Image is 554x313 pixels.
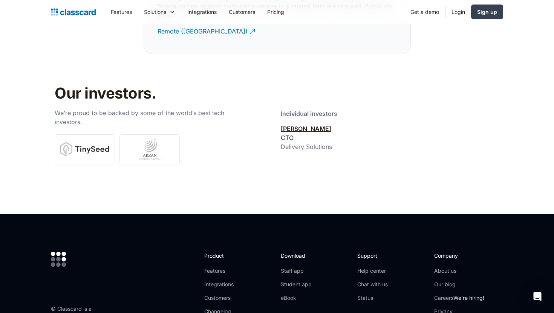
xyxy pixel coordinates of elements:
[357,294,388,302] a: Status
[261,3,290,20] a: Pricing
[281,281,312,288] a: Student app
[138,3,181,20] div: Solutions
[281,252,312,260] h2: Download
[223,3,261,20] a: Customers
[357,281,388,288] a: Chat with us
[434,294,484,302] a: CareersWe're hiring!
[434,267,484,275] a: About us
[105,3,138,20] a: Features
[528,287,546,305] div: Open Intercom Messenger
[158,21,256,42] a: Remote ([GEOGRAPHIC_DATA])
[204,267,245,275] a: Features
[55,84,294,102] h2: Our investors.
[158,21,248,36] div: Remote ([GEOGRAPHIC_DATA])
[471,5,503,19] a: Sign up
[281,142,332,151] div: Delivery Solutions
[404,3,445,20] a: Get a demo
[204,252,245,260] h2: Product
[357,252,388,260] h2: Support
[204,281,245,288] a: Integrations
[281,125,331,132] a: [PERSON_NAME]
[181,3,223,20] a: Integrations
[281,294,312,302] a: eBook
[51,7,96,17] a: home
[434,252,484,260] h2: Company
[357,267,388,275] a: Help center
[281,133,294,142] div: CTO
[477,8,497,16] div: Sign up
[281,267,312,275] a: Staff app
[144,8,166,16] div: Solutions
[445,3,471,20] a: Login
[453,295,484,301] span: We're hiring!
[204,294,245,302] a: Customers
[281,109,337,118] div: Individual investors
[55,108,251,126] p: We’re proud to be backed by some of the world’s best tech investors.
[434,281,484,288] a: Our blog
